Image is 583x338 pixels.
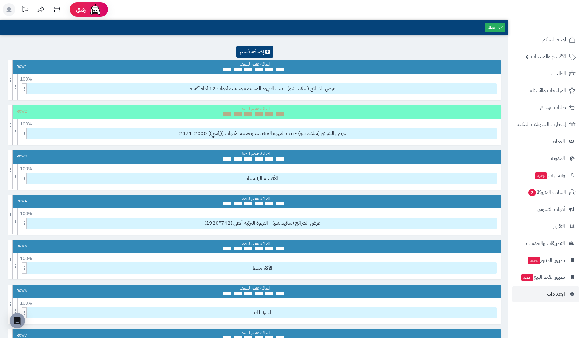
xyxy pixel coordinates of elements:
[526,239,565,248] span: التطبيقات والخدمات
[512,117,579,132] a: إشعارات التحويلات البنكية
[537,205,565,214] span: أدوات التسويق
[512,66,579,81] a: الطلبات
[530,86,566,95] span: المراجعات والأسئلة
[17,154,27,159] div: Row 3
[512,185,579,200] a: السلات المتروكة2
[20,210,32,218] span: 100 %
[20,120,32,128] span: 100 %
[553,222,565,231] span: التقارير
[540,103,566,112] span: طلبات الإرجاع
[547,290,565,299] span: الإعدادات
[512,134,579,149] a: العملاء
[76,6,86,13] span: رفيق
[28,173,496,184] span: الأقسام الرئيسية
[512,151,579,166] a: المدونة
[512,83,579,98] a: المراجعات والأسئلة
[542,35,566,44] span: لوحة التحكم
[531,52,566,61] span: الأقسام والمنتجات
[551,69,566,78] span: الطلبات
[28,308,496,318] span: اخترنا لك
[528,257,540,264] span: جديد
[528,188,566,197] span: السلات المتروكة
[512,32,579,47] a: لوحة التحكم
[512,219,579,234] a: التقارير
[512,253,579,268] a: تطبيق المتجرجديد
[20,75,32,84] span: 100 %
[553,137,565,146] span: العملاء
[20,299,32,308] span: 100 %
[17,3,33,18] a: تحديثات المنصة
[17,199,27,204] div: Row 4
[236,46,273,56] span: Top
[28,84,496,94] span: عرض الشرائح (سلايد شو) - بيت القهوة المختصة وحقيبة أدوات 12 أداة أفقية
[10,313,25,328] div: Open Intercom Messenger
[28,263,496,273] span: الأكثر مبيعا
[20,254,32,263] span: 100 %
[521,273,565,282] span: تطبيق نقاط البيع
[512,168,579,183] a: وآتس آبجديد
[20,165,32,173] span: 100 %
[521,274,533,281] span: جديد
[527,256,565,265] span: تطبيق المتجر
[528,189,536,196] span: 2
[512,236,579,251] a: التطبيقات والخدمات
[17,288,27,294] div: Row 6
[28,128,496,139] span: عرض الشرائح (سلايد شو) - بيت القهوة المختصة وحقيبة الأدوات ((رأسي)) 2000*2371
[551,154,565,163] span: المدونة
[512,202,579,217] a: أدوات التسويق
[517,120,566,129] span: إشعارات التحويلات البنكية
[534,171,565,180] span: وآتس آب
[512,270,579,285] a: تطبيق نقاط البيعجديد
[535,172,547,179] span: جديد
[28,218,496,229] span: عرض الشرائح (سلايد شو) - القهوة التركية أفقي (742*1920)
[512,286,579,302] a: الإعدادات
[17,244,27,249] div: Row 5
[512,100,579,115] a: طلبات الإرجاع
[17,109,27,114] div: Row 2
[89,3,102,16] img: ai-face.png
[17,64,27,69] div: Row 1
